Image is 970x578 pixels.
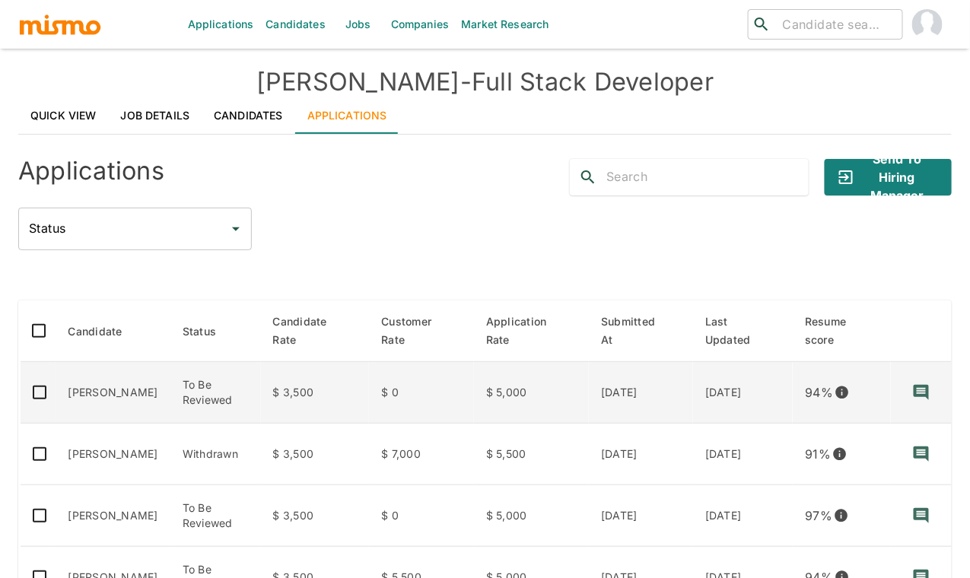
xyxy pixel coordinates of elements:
[825,159,952,195] button: Send to Hiring Manager
[474,362,589,424] td: $ 5,000
[273,313,358,349] span: Candidate Rate
[606,165,809,189] input: Search
[903,497,940,534] button: recent-notes
[693,362,793,424] td: [DATE]
[805,443,831,465] p: 91 %
[705,313,781,349] span: Last Updated
[912,9,943,40] img: Carmen Vilachá
[601,313,681,349] span: Submitted At
[261,485,370,547] td: $ 3,500
[834,508,849,523] svg: View resume score details
[369,424,474,485] td: $ 7,000
[261,362,370,424] td: $ 3,500
[183,322,237,341] span: Status
[486,313,577,349] span: Application Rate
[835,385,850,400] svg: View resume score details
[369,485,474,547] td: $ 0
[570,159,606,195] button: search
[777,14,896,35] input: Candidate search
[693,485,793,547] td: [DATE]
[18,97,109,134] a: Quick View
[832,446,848,462] svg: View resume score details
[56,485,170,547] td: [PERSON_NAME]
[170,362,261,424] td: To Be Reviewed
[170,424,261,485] td: Withdrawn
[474,485,589,547] td: $ 5,000
[18,67,952,97] h4: [PERSON_NAME] - Full Stack Developer
[381,313,462,349] span: Customer Rate
[589,485,693,547] td: [DATE]
[56,362,170,424] td: [PERSON_NAME]
[805,505,832,526] p: 97 %
[589,424,693,485] td: [DATE]
[225,218,246,240] button: Open
[693,424,793,485] td: [DATE]
[903,374,940,411] button: recent-notes
[369,362,474,424] td: $ 0
[805,382,833,403] p: 94 %
[903,436,940,472] button: recent-notes
[68,322,142,341] span: Candidate
[805,313,879,349] span: Resume score
[56,424,170,485] td: [PERSON_NAME]
[474,424,589,485] td: $ 5,500
[18,13,102,36] img: logo
[109,97,202,134] a: Job Details
[170,485,261,547] td: To Be Reviewed
[295,97,399,134] a: Applications
[589,362,693,424] td: [DATE]
[261,424,370,485] td: $ 3,500
[18,156,164,186] h4: Applications
[202,97,295,134] a: Candidates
